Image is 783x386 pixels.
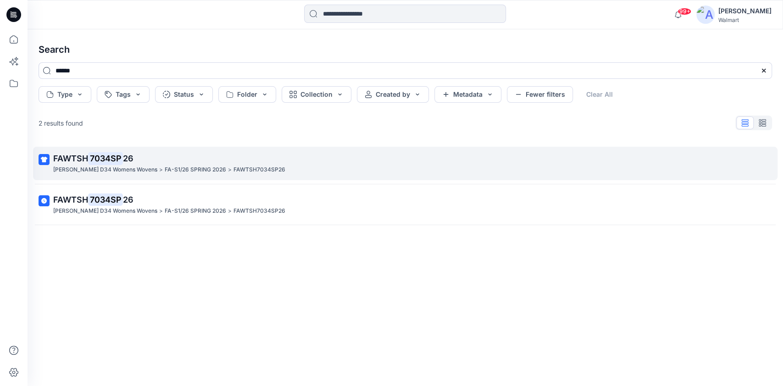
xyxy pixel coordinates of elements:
button: Fewer filters [507,86,573,103]
p: FA-S1/26 SPRING 2026 [165,206,226,216]
span: 99+ [677,8,691,15]
mark: 7034SP [88,193,123,206]
span: 26 [123,195,133,204]
a: FAWTSH7034SP26[PERSON_NAME] D34 Womens Wovens>FA-S1/26 SPRING 2026>FAWTSH7034SP26 [33,147,777,180]
div: Walmart [718,17,772,23]
button: Folder [218,86,276,103]
button: Created by [357,86,429,103]
button: Metadata [434,86,501,103]
button: Tags [97,86,150,103]
button: Collection [282,86,351,103]
h4: Search [31,37,779,62]
p: FA SHAHI D34 Womens Wovens [53,206,157,216]
p: FA SHAHI D34 Womens Wovens [53,165,157,175]
span: FAWTSH [53,154,88,163]
p: FA-S1/26 SPRING 2026 [165,165,226,175]
a: FAWTSH7034SP26[PERSON_NAME] D34 Womens Wovens>FA-S1/26 SPRING 2026>FAWTSH7034SP26 [33,188,777,221]
button: Type [39,86,91,103]
p: > [228,165,232,175]
p: FAWTSH7034SP26 [233,165,285,175]
p: FAWTSH7034SP26 [233,206,285,216]
img: avatar [696,6,715,24]
p: > [159,165,163,175]
mark: 7034SP [88,152,123,165]
button: Status [155,86,213,103]
p: > [159,206,163,216]
div: [PERSON_NAME] [718,6,772,17]
p: 2 results found [39,118,83,128]
p: > [228,206,232,216]
span: 26 [123,154,133,163]
span: FAWTSH [53,195,88,204]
